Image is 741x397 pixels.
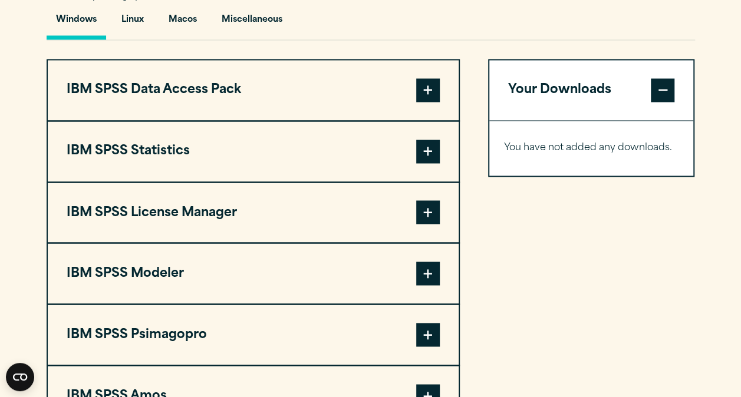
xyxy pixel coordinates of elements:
[48,305,459,365] button: IBM SPSS Psimagopro
[48,183,459,243] button: IBM SPSS License Manager
[489,60,694,120] button: Your Downloads
[48,243,459,303] button: IBM SPSS Modeler
[504,140,679,157] p: You have not added any downloads.
[489,120,694,176] div: Your Downloads
[159,6,206,39] button: Macos
[47,6,106,39] button: Windows
[6,363,34,391] button: Open CMP widget
[212,6,292,39] button: Miscellaneous
[48,60,459,120] button: IBM SPSS Data Access Pack
[48,121,459,181] button: IBM SPSS Statistics
[112,6,153,39] button: Linux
